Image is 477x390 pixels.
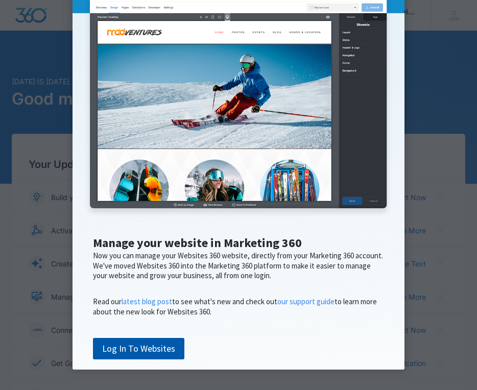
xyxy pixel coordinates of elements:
a: latest blog post [122,297,172,306]
span: Read our to see what's new and check out to learn more about the new look for Websites 360. [93,297,377,316]
span: Now you can manage your Websites 360 website, directly from your Marketing 360 account. We've mov... [93,251,383,280]
span: Manage your website in Marketing 360 [93,235,302,251]
a: Log In To Websites [93,338,184,359]
a: our support guide [277,297,335,306]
